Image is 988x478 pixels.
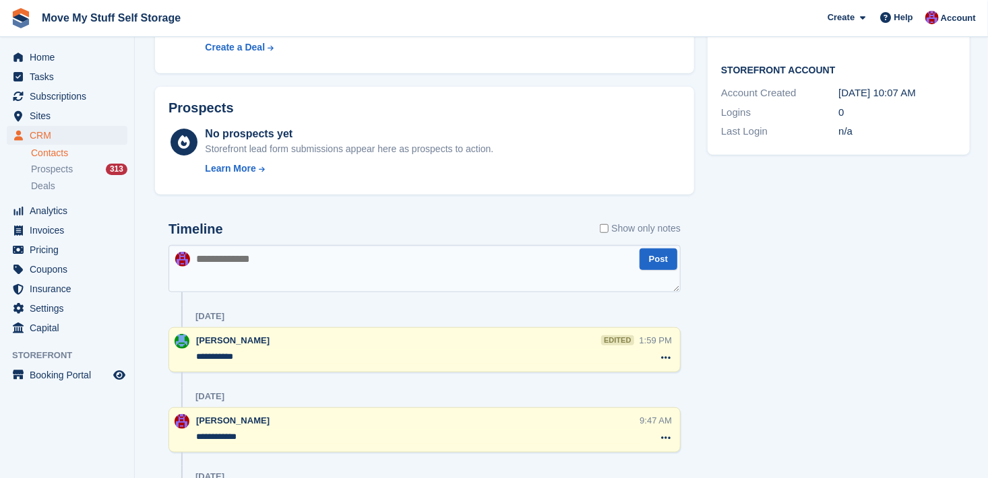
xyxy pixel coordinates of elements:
[12,349,134,362] span: Storefront
[7,366,127,384] a: menu
[7,87,127,106] a: menu
[7,221,127,240] a: menu
[30,240,111,259] span: Pricing
[600,221,609,236] input: Show only notes
[30,67,111,86] span: Tasks
[31,179,127,193] a: Deals
[7,260,127,279] a: menu
[721,63,956,76] h2: Storefront Account
[30,106,111,125] span: Sites
[894,11,913,24] span: Help
[195,391,224,402] div: [DATE]
[196,415,270,425] span: [PERSON_NAME]
[205,162,255,176] div: Learn More
[7,201,127,220] a: menu
[195,311,224,322] div: [DATE]
[7,106,127,125] a: menu
[30,299,111,318] span: Settings
[601,335,634,345] div: edited
[106,164,127,175] div: 313
[7,67,127,86] a: menu
[838,105,956,121] div: 0
[7,48,127,67] a: menu
[7,279,127,298] a: menu
[31,163,73,176] span: Prospects
[11,8,31,28] img: stora-icon-8386f47178a22dfd0bd8f6a31ec36ba5ce8667c1dd55bd0f319d3a0aa187defe.svg
[7,126,127,145] a: menu
[828,11,855,24] span: Create
[31,162,127,176] a: Prospects 313
[205,40,487,55] a: Create a Deal
[30,366,111,384] span: Booking Portal
[30,318,111,337] span: Capital
[205,126,493,142] div: No prospects yet
[7,299,127,318] a: menu
[175,252,190,267] img: Carrie Machin
[168,100,234,116] h2: Prospects
[168,221,223,237] h2: Timeline
[30,279,111,298] span: Insurance
[196,335,270,345] span: [PERSON_NAME]
[7,240,127,259] a: menu
[721,86,838,101] div: Account Created
[175,334,189,349] img: Dan
[30,87,111,106] span: Subscriptions
[31,180,55,193] span: Deals
[600,221,681,236] label: Show only notes
[721,105,838,121] div: Logins
[111,367,127,383] a: Preview store
[36,7,186,29] a: Move My Stuff Self Storage
[30,260,111,279] span: Coupons
[205,40,265,55] div: Create a Deal
[640,414,672,427] div: 9:47 AM
[205,142,493,156] div: Storefront lead form submissions appear here as prospects to action.
[30,48,111,67] span: Home
[838,86,956,101] div: [DATE] 10:07 AM
[205,162,493,176] a: Learn More
[7,318,127,337] a: menu
[640,248,677,271] button: Post
[30,126,111,145] span: CRM
[31,147,127,160] a: Contacts
[941,11,976,25] span: Account
[175,414,189,429] img: Carrie Machin
[721,124,838,139] div: Last Login
[640,334,672,347] div: 1:59 PM
[30,201,111,220] span: Analytics
[925,11,939,24] img: Carrie Machin
[30,221,111,240] span: Invoices
[838,124,956,139] div: n/a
